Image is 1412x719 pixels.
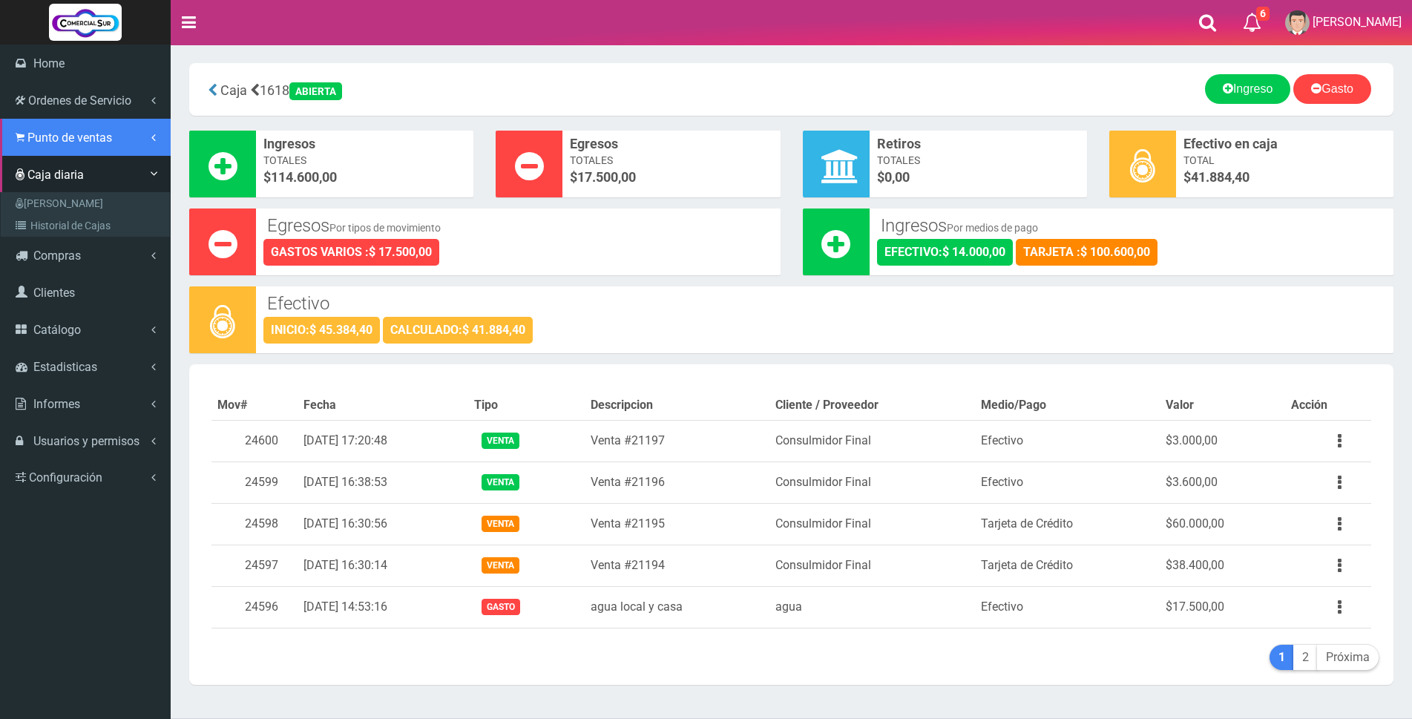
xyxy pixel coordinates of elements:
[267,294,1382,313] h3: Efectivo
[1293,74,1371,104] a: Gasto
[4,214,170,237] a: Historial de Cajas
[49,4,122,41] img: Logo grande
[263,239,439,266] div: GASTOS VARIOS :
[33,56,65,70] span: Home
[29,470,102,485] span: Configuración
[769,462,974,503] td: Consulmidor Final
[884,169,910,185] font: 0,00
[298,420,468,462] td: [DATE] 17:20:48
[298,503,468,545] td: [DATE] 16:30:56
[1317,645,1379,671] a: Próxima
[585,586,769,628] td: agua local y casa
[877,168,1080,187] span: $
[263,168,466,187] span: $
[1256,7,1270,21] span: 6
[33,286,75,300] span: Clientes
[769,420,974,462] td: Consulmidor Final
[27,168,84,182] span: Caja diaria
[263,134,466,154] span: Ingresos
[1285,10,1310,35] img: User Image
[329,222,441,234] small: Por tipos de movimiento
[769,545,974,586] td: Consulmidor Final
[1285,391,1371,420] th: Acción
[881,216,1383,235] h3: Ingresos
[211,545,298,586] td: 24597
[289,82,342,100] div: ABIERTA
[942,245,1005,259] strong: $ 14.000,00
[769,503,974,545] td: Consulmidor Final
[1183,168,1386,187] span: $
[298,462,468,503] td: [DATE] 16:38:53
[585,462,769,503] td: Venta #21196
[468,391,585,420] th: Tipo
[369,245,432,259] strong: $ 17.500,00
[975,503,1160,545] td: Tarjeta de Crédito
[947,222,1038,234] small: Por medios de pago
[211,420,298,462] td: 24600
[1293,645,1318,671] a: 2
[585,391,769,420] th: Descripcion
[263,153,466,168] span: Totales
[877,153,1080,168] span: Totales
[211,391,298,420] th: Mov#
[877,239,1013,266] div: EFECTIVO:
[271,169,337,185] font: 114.600,00
[482,599,520,614] span: Gasto
[33,397,80,411] span: Informes
[1160,420,1285,462] td: $3.000,00
[769,586,974,628] td: agua
[298,391,468,420] th: Fecha
[1278,650,1285,664] b: 1
[309,323,372,337] strong: $ 45.384,40
[570,134,772,154] span: Egresos
[585,503,769,545] td: Venta #21195
[877,134,1080,154] span: Retiros
[200,74,594,105] div: 1618
[1205,74,1290,104] a: Ingreso
[975,420,1160,462] td: Efectivo
[33,323,81,337] span: Catálogo
[1183,153,1386,168] span: Total
[1191,169,1250,185] span: 41.884,40
[570,153,772,168] span: Totales
[1080,245,1150,259] strong: $ 100.600,00
[33,434,139,448] span: Usuarios y permisos
[33,249,81,263] span: Compras
[482,557,519,573] span: Venta
[267,216,769,235] h3: Egresos
[585,545,769,586] td: Venta #21194
[1016,239,1157,266] div: TARJETA :
[4,192,170,214] a: [PERSON_NAME]
[482,474,519,490] span: Venta
[1160,503,1285,545] td: $60.000,00
[1160,586,1285,628] td: $17.500,00
[570,168,772,187] span: $
[28,93,131,108] span: Ordenes de Servicio
[383,317,533,344] div: CALCULADO:
[27,131,112,145] span: Punto de ventas
[1313,15,1402,29] span: [PERSON_NAME]
[220,82,247,98] span: Caja
[1160,462,1285,503] td: $3.600,00
[975,391,1160,420] th: Medio/Pago
[975,462,1160,503] td: Efectivo
[577,169,636,185] font: 17.500,00
[1183,134,1386,154] span: Efectivo en caja
[298,545,468,586] td: [DATE] 16:30:14
[585,420,769,462] td: Venta #21197
[1160,391,1285,420] th: Valor
[211,462,298,503] td: 24599
[482,433,519,448] span: Venta
[769,391,974,420] th: Cliente / Proveedor
[263,317,380,344] div: INICIO:
[211,586,298,628] td: 24596
[1160,545,1285,586] td: $38.400,00
[975,586,1160,628] td: Efectivo
[975,545,1160,586] td: Tarjeta de Crédito
[33,360,97,374] span: Estadisticas
[211,503,298,545] td: 24598
[298,586,468,628] td: [DATE] 14:53:16
[482,516,519,531] span: Venta
[462,323,525,337] strong: $ 41.884,40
